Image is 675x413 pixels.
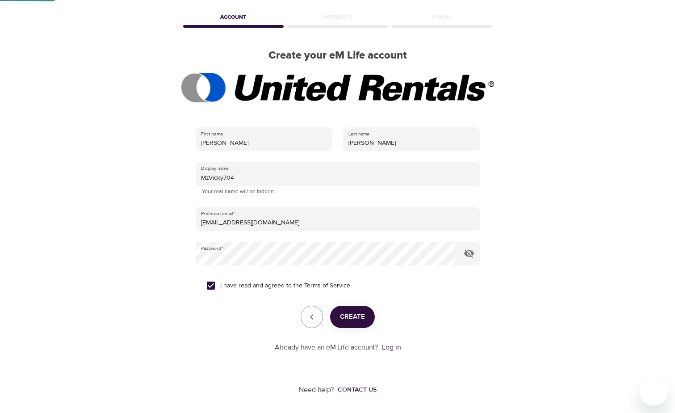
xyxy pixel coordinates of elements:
[181,49,494,62] h2: Create your eM Life account
[340,311,365,323] span: Create
[202,187,474,196] p: Your real name will be hidden.
[275,342,378,353] p: Already have an eM Life account?
[338,385,377,394] div: Contact us
[382,343,401,352] a: Log in
[639,377,668,406] iframe: Button to launch messaging window
[330,306,375,328] button: Create
[299,385,334,395] p: Need help?
[334,385,377,394] a: Contact us
[220,281,350,291] span: I have read and agreed to the
[304,281,350,291] a: Terms of Service
[181,73,494,102] img: United%20Rentals%202.jpg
